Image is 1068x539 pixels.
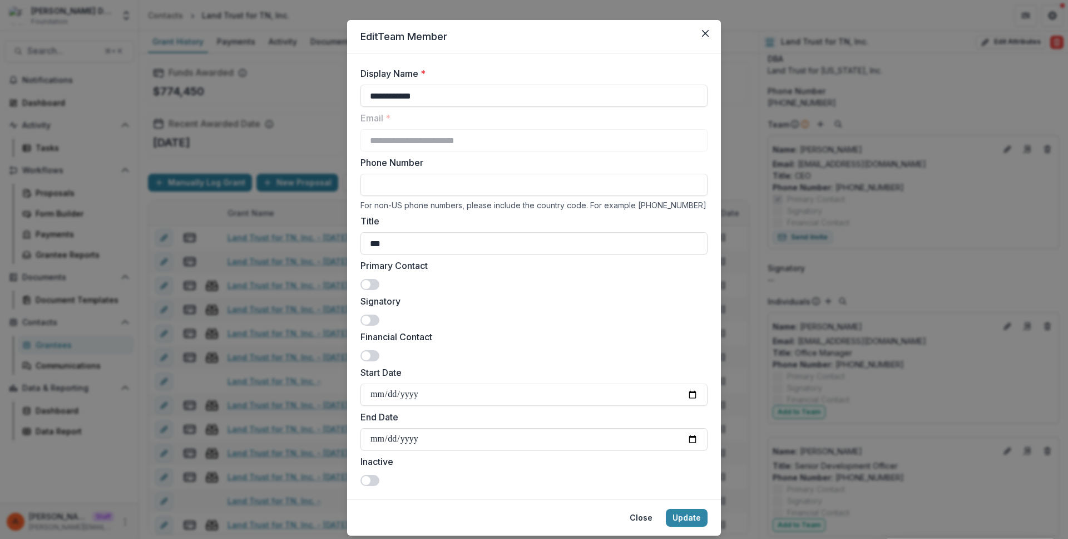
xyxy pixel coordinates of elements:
[360,455,701,468] label: Inactive
[623,509,659,527] button: Close
[360,295,701,308] label: Signatory
[347,20,721,53] header: Edit Team Member
[360,366,701,379] label: Start Date
[360,111,701,125] label: Email
[360,330,701,344] label: Financial Contact
[360,200,708,210] div: For non-US phone numbers, please include the country code. For example [PHONE_NUMBER]
[360,259,701,272] label: Primary Contact
[666,509,708,527] button: Update
[360,410,701,424] label: End Date
[360,156,701,169] label: Phone Number
[360,214,701,228] label: Title
[360,67,701,80] label: Display Name
[696,24,714,42] button: Close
